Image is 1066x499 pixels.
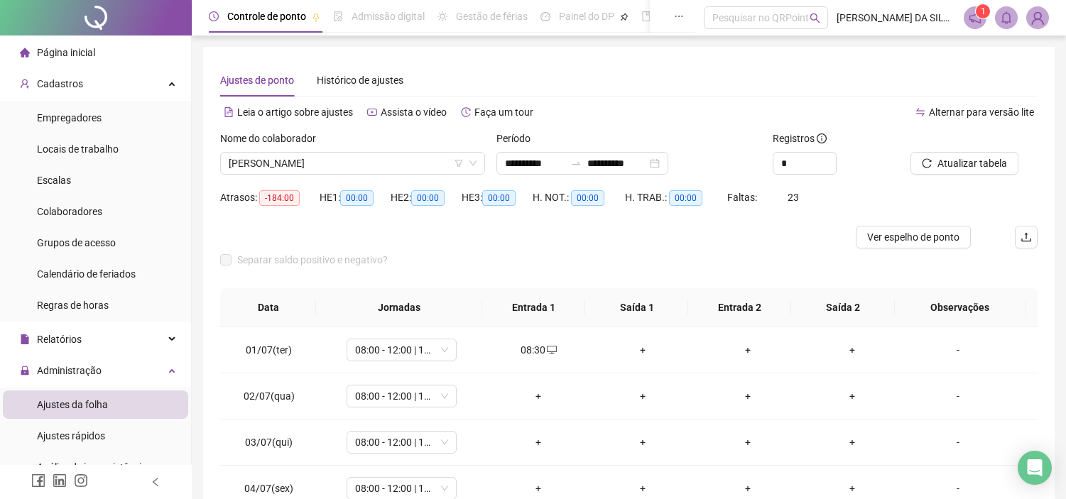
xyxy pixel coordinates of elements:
span: TAMIRES GONÇALVES DAMACENO [229,153,477,174]
span: 04/07(sex) [244,483,293,494]
span: info-circle [817,133,827,143]
div: Open Intercom Messenger [1018,451,1052,485]
span: 00:00 [411,190,445,206]
span: desktop [545,345,557,355]
span: linkedin [53,473,67,488]
div: + [811,388,893,404]
span: swap-right [570,158,582,169]
span: -184:00 [259,190,300,206]
div: + [707,481,788,496]
span: 00:00 [482,190,516,206]
div: H. NOT.: [533,190,625,206]
span: Ver espelho de ponto [867,229,959,245]
span: user-add [20,79,30,89]
span: sun [437,11,447,21]
span: Administração [37,365,102,376]
span: Histórico de ajustes [317,75,403,86]
span: Ajustes da folha [37,399,108,410]
span: clock-circle [209,11,219,21]
th: Entrada 2 [688,288,791,327]
th: Saída 2 [791,288,894,327]
span: Registros [773,131,827,146]
th: Saída 1 [585,288,688,327]
span: pushpin [620,13,629,21]
span: notification [969,11,981,24]
span: lock [20,366,30,375]
div: + [811,342,893,358]
th: Data [220,288,316,327]
span: instagram [74,473,88,488]
span: 02/07(qua) [244,390,295,402]
span: [PERSON_NAME] DA SILV - Arco Sertão central [837,10,955,26]
sup: 1 [976,4,990,18]
span: Faltas: [727,192,759,203]
div: - [916,434,1000,450]
span: 08:00 - 12:00 | 13:00 - 17:00 [355,432,448,453]
span: pushpin [312,13,320,21]
div: + [602,388,684,404]
span: left [151,477,161,487]
label: Período [496,131,540,146]
span: youtube [367,107,377,117]
span: history [461,107,471,117]
span: Página inicial [37,47,95,58]
span: swap [915,107,925,117]
span: Controle de ponto [227,11,306,22]
span: Observações [905,300,1014,315]
span: reload [922,158,932,168]
th: Entrada 1 [482,288,585,327]
span: Cadastros [37,78,83,89]
span: 00:00 [340,190,374,206]
span: filter [455,159,463,168]
span: 01/07(ter) [246,344,292,356]
div: - [916,481,1000,496]
span: Atualizar tabela [937,155,1007,171]
div: + [602,481,684,496]
th: Jornadas [316,288,482,327]
div: + [707,388,788,404]
span: Colaboradores [37,206,102,217]
span: ellipsis [674,11,684,21]
div: H. TRAB.: [625,190,727,206]
div: HE 3: [462,190,533,206]
span: 03/07(qui) [245,437,293,448]
span: Faça um tour [474,106,533,118]
span: book [641,11,651,21]
span: Escalas [37,175,71,186]
span: dashboard [540,11,550,21]
img: 87189 [1027,7,1048,28]
span: Gestão de férias [456,11,528,22]
button: Atualizar tabela [910,152,1018,175]
span: Assista o vídeo [381,106,447,118]
div: + [498,481,580,496]
span: 00:00 [571,190,604,206]
div: - [916,388,1000,404]
span: 00:00 [669,190,702,206]
div: + [811,481,893,496]
span: Ajustes de ponto [220,75,294,86]
span: file [20,334,30,344]
span: 08:00 - 12:00 | 13:00 - 17:00 [355,339,448,361]
div: HE 1: [320,190,391,206]
span: 08:00 - 12:00 | 13:00 - 17:00 [355,385,448,407]
span: Locais de trabalho [37,143,119,155]
div: + [498,434,580,450]
span: facebook [31,473,45,488]
span: down [469,159,477,168]
span: search [810,13,820,23]
div: + [602,342,684,358]
span: Análise de inconsistências [37,461,152,473]
span: file-text [224,107,234,117]
div: - [916,342,1000,358]
div: + [602,434,684,450]
span: Grupos de acesso [37,237,116,248]
span: Empregadores [37,112,102,124]
div: Atrasos: [220,190,320,206]
div: + [498,388,580,404]
th: Observações [894,288,1026,327]
span: Calendário de feriados [37,268,136,280]
span: Regras de horas [37,300,109,311]
div: + [811,434,893,450]
span: Relatórios [37,334,82,345]
span: file-done [333,11,343,21]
